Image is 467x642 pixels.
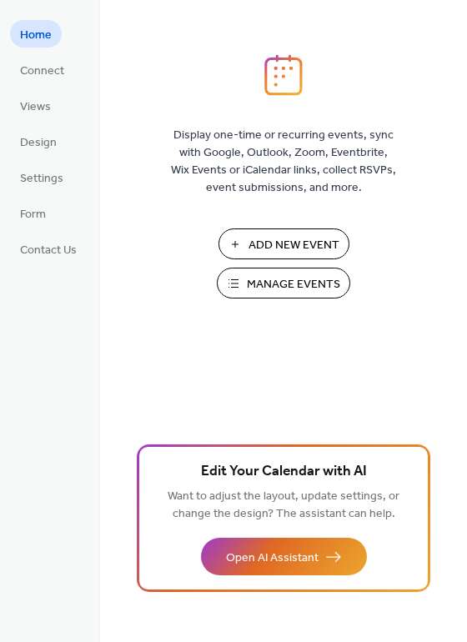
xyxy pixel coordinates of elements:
a: Contact Us [10,235,87,263]
span: Display one-time or recurring events, sync with Google, Outlook, Zoom, Eventbrite, Wix Events or ... [171,127,396,197]
span: Settings [20,170,63,188]
a: Settings [10,163,73,191]
span: Home [20,27,52,44]
a: Design [10,128,67,155]
img: logo_icon.svg [264,54,303,96]
span: Want to adjust the layout, update settings, or change the design? The assistant can help. [168,485,399,525]
a: Form [10,199,56,227]
span: Open AI Assistant [226,549,319,567]
a: Connect [10,56,74,83]
button: Open AI Assistant [201,538,367,575]
span: Form [20,206,46,223]
span: Design [20,134,57,152]
a: Views [10,92,61,119]
span: Edit Your Calendar with AI [201,460,367,484]
a: Home [10,20,62,48]
span: Manage Events [247,276,340,293]
span: Views [20,98,51,116]
button: Manage Events [217,268,350,298]
button: Add New Event [218,228,349,259]
span: Connect [20,63,64,80]
span: Contact Us [20,242,77,259]
span: Add New Event [249,237,339,254]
